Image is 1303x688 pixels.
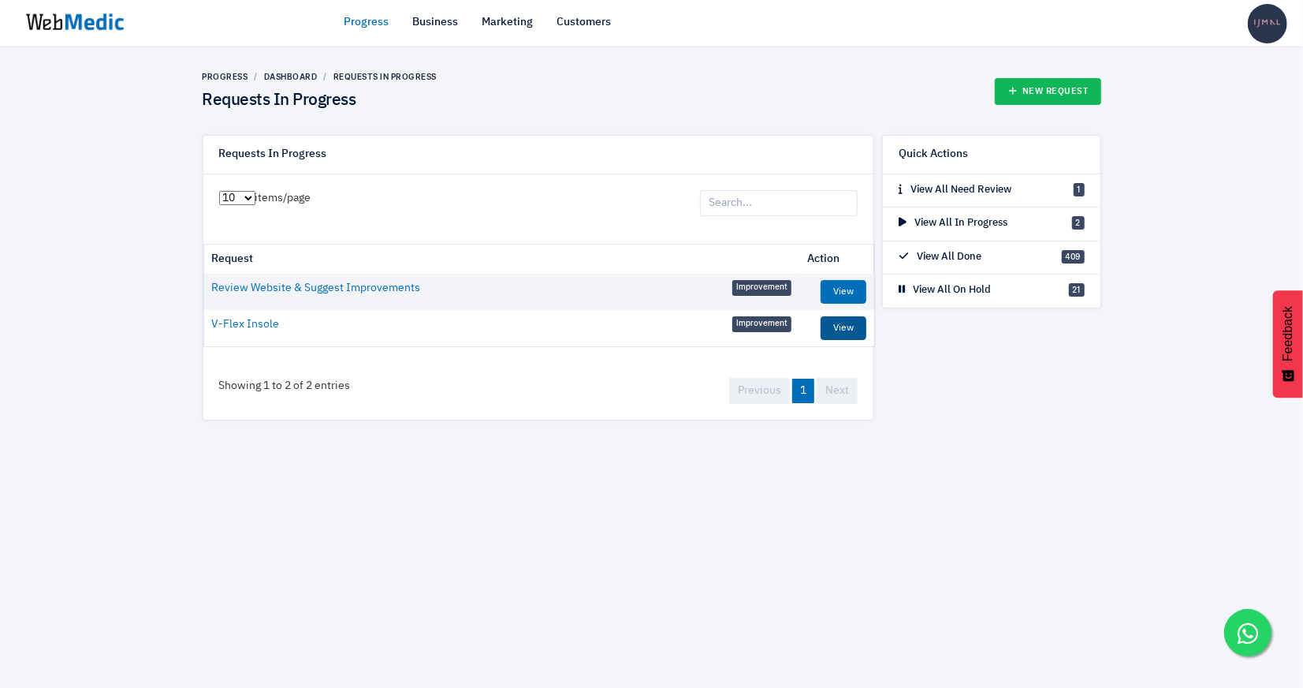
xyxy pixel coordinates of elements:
p: View All Done [899,249,981,265]
a: Business [413,14,459,31]
span: 21 [1069,283,1085,297]
span: Improvement [732,280,791,296]
select: items/page [219,191,255,205]
label: items/page [219,190,311,207]
a: 1 [792,379,814,403]
span: 409 [1062,250,1085,264]
button: Feedback - Show survey [1273,290,1303,398]
a: New Request [995,78,1101,105]
h4: Requests In Progress [203,91,437,111]
a: Dashboard [264,72,318,81]
a: Progress [203,72,248,81]
th: Action [799,245,874,274]
span: 1 [1074,183,1085,196]
a: V-Flex Insole [212,316,280,333]
a: Progress [344,14,389,31]
a: Marketing [482,14,534,31]
span: Feedback [1281,306,1295,361]
a: Customers [557,14,612,31]
p: View All Need Review [899,182,1011,198]
a: Requests In Progress [333,72,437,81]
h6: Requests In Progress [219,148,327,162]
input: Search... [700,190,858,217]
th: Request [204,245,800,274]
a: Review Website & Suggest Improvements [212,280,421,297]
p: View All In Progress [899,215,1007,231]
div: Showing 1 to 2 of 2 entries [203,362,367,410]
span: Improvement [732,316,791,332]
span: 2 [1072,216,1085,230]
a: View [821,316,866,340]
a: Previous [729,378,790,404]
a: Next [817,378,858,404]
a: View [821,280,866,304]
h6: Quick Actions [899,148,968,162]
nav: breadcrumb [203,71,437,83]
p: View All On Hold [899,282,991,298]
